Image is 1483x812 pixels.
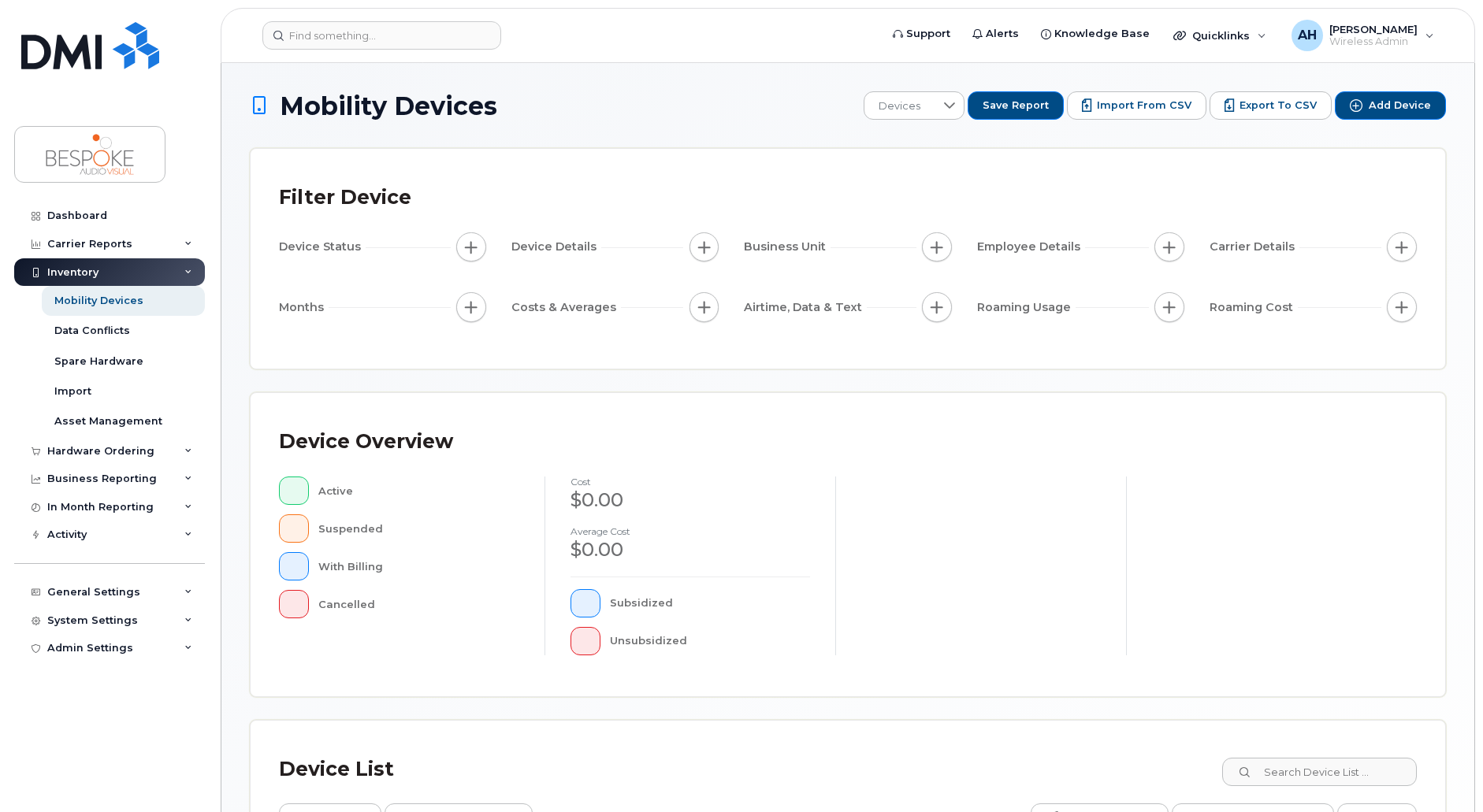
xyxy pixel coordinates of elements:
[864,92,935,121] span: Devices
[279,299,329,316] span: Months
[571,526,810,536] h4: Average cost
[977,299,1076,316] span: Roaming Usage
[968,91,1064,120] button: Save Report
[511,239,601,255] span: Device Details
[318,514,520,543] div: Suspended
[571,487,810,514] div: $0.00
[1240,98,1317,113] span: Export to CSV
[1222,758,1417,786] input: Search Device List ...
[983,98,1049,113] span: Save Report
[1210,239,1299,255] span: Carrier Details
[1097,98,1191,113] span: Import from CSV
[744,299,867,316] span: Airtime, Data & Text
[318,590,520,618] div: Cancelled
[1210,91,1332,120] button: Export to CSV
[610,589,811,617] div: Subsidized
[279,421,453,462] div: Device Overview
[1335,91,1446,120] button: Add Device
[571,476,810,487] h4: cost
[280,92,497,120] span: Mobility Devices
[279,239,366,255] span: Device Status
[1369,98,1431,113] span: Add Device
[511,299,621,316] span: Costs & Averages
[318,476,520,505] div: Active
[610,627,811,655] div: Unsubsidized
[571,536,810,563] div: $0.00
[1210,299,1298,316] span: Roaming Cost
[279,749,394,790] div: Device List
[318,552,520,580] div: With Billing
[279,177,411,218] div: Filter Device
[977,239,1085,255] span: Employee Details
[744,239,831,255] span: Business Unit
[1067,91,1206,120] button: Import from CSV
